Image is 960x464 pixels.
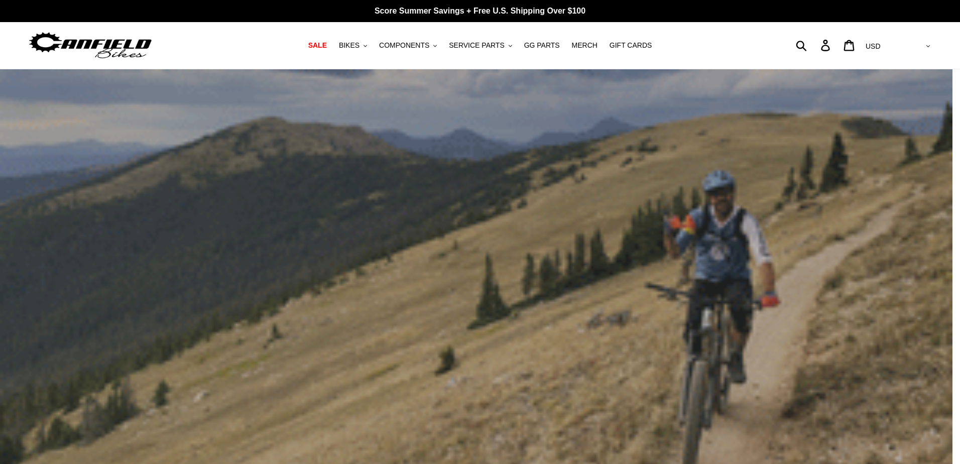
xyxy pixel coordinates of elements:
[610,41,652,50] span: GIFT CARDS
[524,41,560,50] span: GG PARTS
[801,34,827,56] input: Search
[334,39,372,52] button: BIKES
[444,39,517,52] button: SERVICE PARTS
[28,30,153,61] img: Canfield Bikes
[519,39,565,52] a: GG PARTS
[339,41,359,50] span: BIKES
[303,39,332,52] a: SALE
[374,39,442,52] button: COMPONENTS
[308,41,327,50] span: SALE
[379,41,429,50] span: COMPONENTS
[572,41,597,50] span: MERCH
[567,39,603,52] a: MERCH
[449,41,504,50] span: SERVICE PARTS
[605,39,657,52] a: GIFT CARDS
